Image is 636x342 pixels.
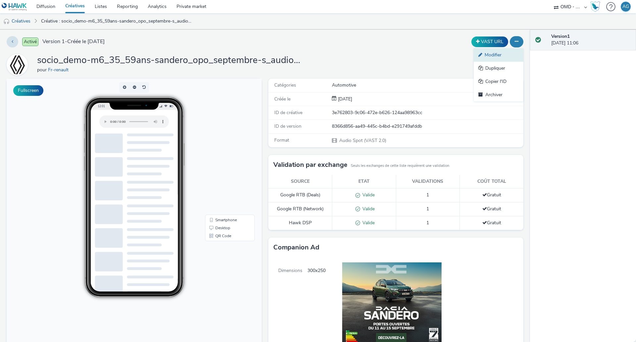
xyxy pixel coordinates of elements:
[332,175,396,188] th: Etat
[351,163,449,169] small: Seuls les exchanges de cette liste requièrent une validation
[426,192,429,198] span: 1
[209,139,230,143] span: Smartphone
[551,33,631,47] div: [DATE] 11:06
[91,26,98,29] span: 12:01
[426,220,429,226] span: 1
[200,145,247,153] li: Desktop
[7,61,30,68] a: Fr-renault
[274,137,289,143] span: Format
[209,155,225,159] span: QR Code
[396,175,460,188] th: Validations
[38,13,197,29] a: Créative : socio_demo-m6_35_59ans-sandero_opo_septembre-s_audio1-pcc-nd-na-cpm-30_no_skip
[474,88,523,102] a: Archiver
[273,242,319,252] h3: Companion Ad
[337,96,352,102] span: [DATE]
[37,54,302,67] h1: socio_demo-m6_35_59ans-sandero_opo_septembre-s_audio1-pcc-nd-na-cpm-30_no_skip
[37,67,48,73] span: pour
[2,3,27,11] img: undefined Logo
[200,137,247,145] li: Smartphone
[551,33,570,39] strong: Version 1
[200,153,247,161] li: QR Code
[274,82,296,88] span: Catégories
[622,2,629,12] div: AG
[332,123,523,130] div: 8366d856-aa49-445c-b4bd-e291749afddb
[474,62,523,75] a: Dupliquer
[274,123,301,129] span: ID de version
[273,160,347,170] h3: Validation par exchange
[460,175,524,188] th: Coût total
[3,18,10,25] img: audio
[590,1,603,12] a: Hawk Academy
[471,36,508,47] button: VAST URL
[48,67,71,73] a: Fr-renault
[268,216,332,230] td: Hawk DSP
[590,1,600,12] img: Hawk Academy
[268,175,332,188] th: Source
[8,52,27,78] img: Fr-renault
[360,220,375,226] span: Valide
[339,137,386,144] span: Audio Spot (VAST 2.0)
[332,82,523,89] div: Automotive
[22,37,38,46] span: Activé
[482,206,501,212] span: Gratuit
[474,75,523,88] a: Copier l'ID
[332,109,523,116] div: 3e762803-9c06-472e-b626-124aa98963cc
[209,147,224,151] span: Desktop
[274,96,291,102] span: Créée le
[268,202,332,216] td: Google RTB (Network)
[426,206,429,212] span: 1
[360,192,375,198] span: Valide
[470,36,510,47] div: Dupliquer la créative en un VAST URL
[274,109,302,116] span: ID de créative
[268,188,332,202] td: Google RTB (Deals)
[360,206,375,212] span: Valide
[482,192,501,198] span: Gratuit
[42,38,105,45] span: Version 1 - Créée le [DATE]
[482,220,501,226] span: Gratuit
[474,48,523,62] a: Modifier
[13,85,43,96] button: Fullscreen
[337,96,352,103] div: Création 27 août 2025, 11:06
